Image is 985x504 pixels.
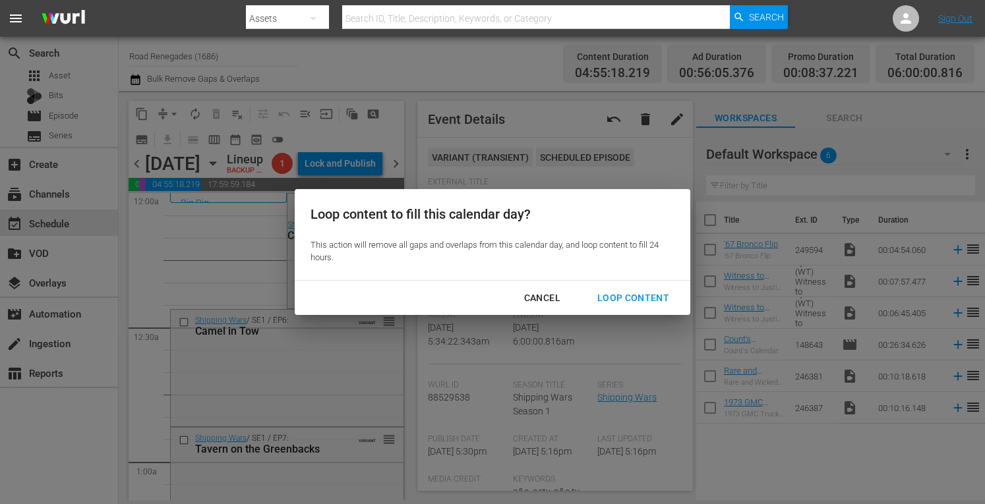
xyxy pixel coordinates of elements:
[749,5,784,29] span: Search
[938,13,972,24] a: Sign Out
[514,290,571,306] div: Cancel
[32,3,95,34] img: ans4CAIJ8jUAAAAAAAAAAAAAAAAAAAAAAAAgQb4GAAAAAAAAAAAAAAAAAAAAAAAAJMjXAAAAAAAAAAAAAAAAAAAAAAAAgAT5G...
[587,290,680,306] div: Loop Content
[311,239,667,264] div: This action will remove all gaps and overlaps from this calendar day, and loop content to fill 24...
[8,11,24,26] span: menu
[311,205,667,224] div: Loop content to fill this calendar day?
[582,286,685,310] button: Loop Content
[508,286,576,310] button: Cancel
